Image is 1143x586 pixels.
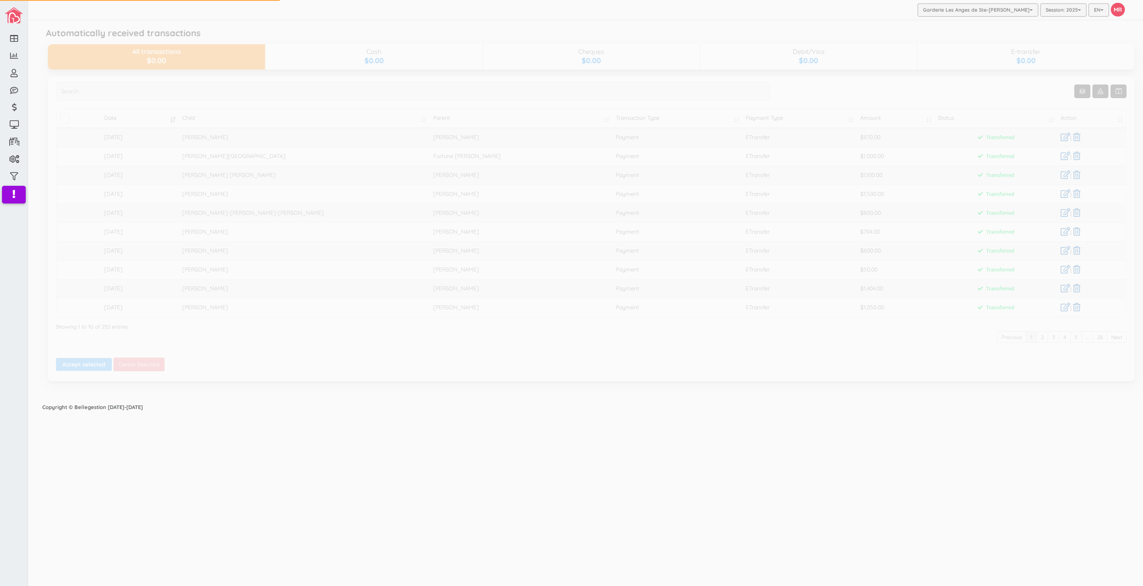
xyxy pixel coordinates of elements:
td: $1,404.00 [851,279,929,298]
input: Search... [50,82,764,101]
span: Transferred [965,208,1016,219]
td: $800.00 [851,204,929,222]
td: [DATE] [95,204,173,222]
td: ETransfer [737,147,851,166]
td: [DATE] [95,298,173,317]
a: … [1076,331,1087,343]
td: $1,500.00 [851,185,929,204]
td: Payment [607,222,737,241]
td: Payment [607,128,737,147]
td: Amount: activate to sort column ascending [851,109,929,128]
div: $0.00 [260,56,476,66]
td: Status: activate to sort column ascending [929,109,1052,128]
td: [PERSON_NAME] [424,222,606,241]
td: [PERSON_NAME] [424,128,606,147]
td: [PERSON_NAME] [424,204,606,222]
td: | [1052,298,1120,317]
td: $1,100.00 [851,166,929,185]
td: ETransfer [737,298,851,317]
td: Child: activate to sort column ascending [173,109,425,128]
td: | [1052,260,1120,279]
td: Date: activate to sort column ascending [95,109,173,128]
button: Delete Selected [108,358,159,371]
td: | [1052,222,1120,241]
h5: Automatically received transactions [40,28,195,38]
div: $0.00 [912,56,1129,66]
a: 1 [1020,331,1031,343]
td: Payment [607,166,737,185]
td: [PERSON_NAME] [424,241,606,260]
span: [PERSON_NAME] [177,134,222,141]
td: | [1052,147,1120,166]
td: [DATE] [95,260,173,279]
td: ETransfer [737,279,851,298]
td: | [1052,204,1120,222]
div: E-transfer [912,48,1129,56]
span: Transferred [965,284,1016,294]
span: [PERSON_NAME] [177,266,222,273]
td: | [1052,185,1120,204]
td: ETransfer [737,166,851,185]
td: $1,050.00 [851,298,929,317]
td: ETransfer [737,185,851,204]
div: All transactions [42,48,259,56]
td: Fortune [PERSON_NAME] [424,147,606,166]
td: [DATE] [95,222,173,241]
td: Action: activate to sort column ascending [1052,109,1120,128]
td: $1,000.00 [851,147,929,166]
button: Accept selected [50,358,106,371]
span: Transferred [965,170,1016,181]
a: Next [1101,331,1121,343]
a: 4 [1053,331,1065,343]
td: [PERSON_NAME] [424,279,606,298]
td: ETransfer [737,260,851,279]
td: | [1052,279,1120,298]
span: [PERSON_NAME] [177,285,222,292]
a: 26 [1087,331,1102,343]
td: ETransfer [737,128,851,147]
img: image [5,7,23,23]
strong: Copyright © Bellegestion [DATE]-[DATE] [42,404,143,410]
td: ETransfer [737,204,851,222]
td: $50.00 [851,260,929,279]
td: Payment [607,185,737,204]
td: $704.00 [851,222,929,241]
span: [PERSON_NAME] [177,304,222,311]
td: [DATE] [95,166,173,185]
td: [DATE] [95,279,173,298]
span: Transferred [965,302,1016,313]
div: $0.00 [42,56,259,66]
td: Parent: activate to sort column ascending [424,109,606,128]
td: Payment [607,204,737,222]
td: [PERSON_NAME] [424,260,606,279]
div: Showing 1 to 10 of 252 entries [50,320,1121,331]
span: [PERSON_NAME] [177,247,222,254]
td: $600.00 [851,241,929,260]
span: [PERSON_NAME][GEOGRAPHIC_DATA] [177,152,280,160]
span: [PERSON_NAME] [177,228,222,235]
span: [PERSON_NAME] [PERSON_NAME] [177,171,270,179]
td: [DATE] [95,147,173,166]
span: [PERSON_NAME]-[PERSON_NAME]-[PERSON_NAME] [177,209,318,216]
td: Payment [607,241,737,260]
div: $0.00 [695,56,911,66]
td: Payment [607,147,737,166]
a: 3 [1042,331,1054,343]
a: 5 [1065,331,1076,343]
td: Payment Type: activate to sort column ascending [737,109,851,128]
span: Transferred [965,246,1016,257]
td: Payment [607,260,737,279]
td: | [1052,128,1120,147]
a: Previous [991,331,1021,343]
td: | [1052,166,1120,185]
span: Transferred [965,265,1016,276]
span: Transferred [965,227,1016,238]
div: Debit/Visa [695,48,911,56]
div: Cheques [477,48,694,56]
td: [DATE] [95,241,173,260]
div: $0.00 [477,56,694,66]
td: ETransfer [737,241,851,260]
td: [PERSON_NAME] [424,298,606,317]
td: | [1052,241,1120,260]
a: 2 [1031,331,1042,343]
